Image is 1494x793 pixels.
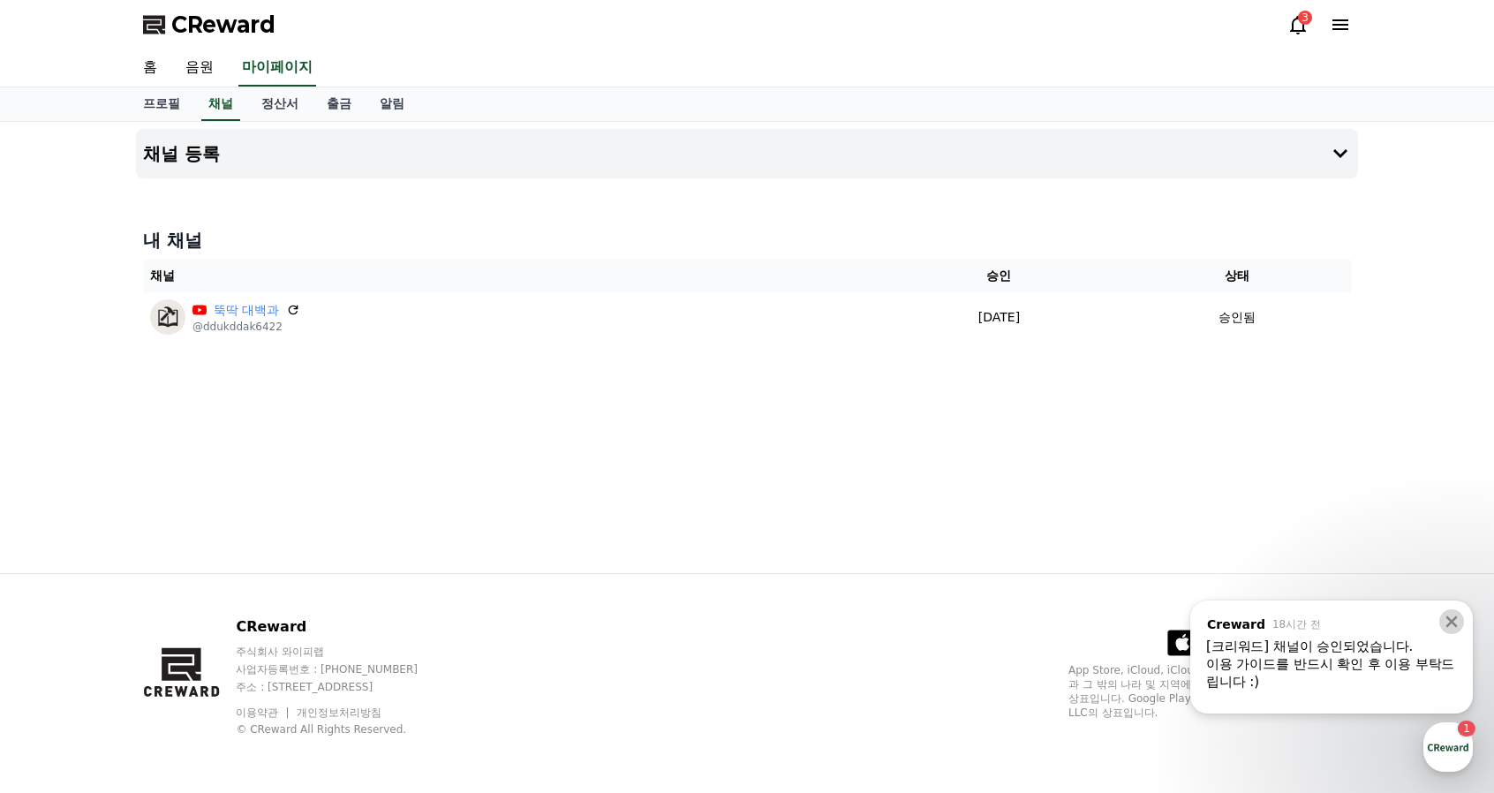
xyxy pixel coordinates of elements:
p: 주소 : [STREET_ADDRESS] [236,680,451,694]
a: 마이페이지 [238,49,316,87]
a: 1대화 [117,560,228,604]
a: 개인정보처리방침 [297,706,381,719]
span: 홈 [56,586,66,600]
span: 대화 [162,587,183,601]
th: 승인 [875,260,1124,292]
a: 설정 [228,560,339,604]
p: © CReward All Rights Reserved. [236,722,451,736]
a: 프로필 [129,87,194,121]
a: 음원 [171,49,228,87]
div: 3 [1298,11,1312,25]
span: 설정 [273,586,294,600]
h4: 내 채널 [143,228,1351,253]
span: CReward [171,11,275,39]
button: 채널 등록 [136,129,1358,178]
a: 알림 [366,87,419,121]
a: 출금 [313,87,366,121]
p: CReward [236,616,451,638]
a: CReward [143,11,275,39]
p: 승인됨 [1219,308,1256,327]
p: 주식회사 와이피랩 [236,645,451,659]
span: 1 [179,559,185,573]
a: 3 [1287,14,1309,35]
a: 이용약관 [236,706,291,719]
th: 채널 [143,260,875,292]
p: @ddukddak6422 [192,320,300,334]
p: App Store, iCloud, iCloud Drive 및 iTunes Store는 미국과 그 밖의 나라 및 지역에서 등록된 Apple Inc.의 서비스 상표입니다. Goo... [1068,663,1351,720]
p: 사업자등록번호 : [PHONE_NUMBER] [236,662,451,676]
p: [DATE] [882,308,1117,327]
a: 정산서 [247,87,313,121]
th: 상태 [1123,260,1351,292]
a: 뚝딱 대백과 [214,301,279,320]
img: 뚝딱 대백과 [150,299,185,335]
a: 홈 [129,49,171,87]
a: 채널 [201,87,240,121]
h4: 채널 등록 [143,144,220,163]
a: 홈 [5,560,117,604]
